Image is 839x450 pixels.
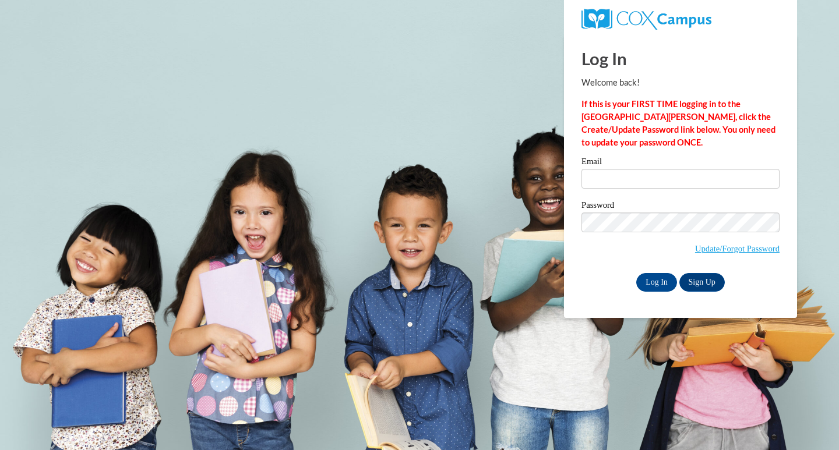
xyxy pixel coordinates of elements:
[581,99,775,147] strong: If this is your FIRST TIME logging in to the [GEOGRAPHIC_DATA][PERSON_NAME], click the Create/Upd...
[581,201,780,212] label: Password
[581,157,780,169] label: Email
[695,244,780,253] a: Update/Forgot Password
[679,273,725,292] a: Sign Up
[636,273,677,292] input: Log In
[581,76,780,89] p: Welcome back!
[581,9,711,30] img: COX Campus
[581,47,780,70] h1: Log In
[581,13,711,23] a: COX Campus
